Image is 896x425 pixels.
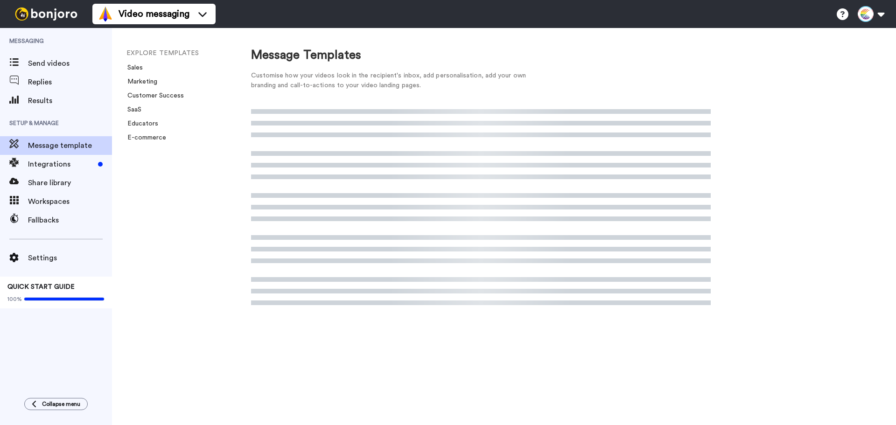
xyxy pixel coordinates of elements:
[28,77,112,88] span: Replies
[28,215,112,226] span: Fallbacks
[28,196,112,207] span: Workspaces
[122,120,158,127] a: Educators
[42,400,80,408] span: Collapse menu
[28,140,112,151] span: Message template
[122,106,141,113] a: SaaS
[122,78,157,85] a: Marketing
[98,7,113,21] img: vm-color.svg
[11,7,81,21] img: bj-logo-header-white.svg
[126,49,252,58] li: EXPLORE TEMPLATES
[24,398,88,410] button: Collapse menu
[28,177,112,188] span: Share library
[251,47,711,64] div: Message Templates
[122,134,166,141] a: E-commerce
[28,95,112,106] span: Results
[7,284,75,290] span: QUICK START GUIDE
[28,159,94,170] span: Integrations
[28,252,112,264] span: Settings
[7,295,22,303] span: 100%
[28,58,112,69] span: Send videos
[122,92,184,99] a: Customer Success
[119,7,189,21] span: Video messaging
[122,64,143,71] a: Sales
[251,71,540,91] div: Customise how your videos look in the recipient's inbox, add personalisation, add your own brandi...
